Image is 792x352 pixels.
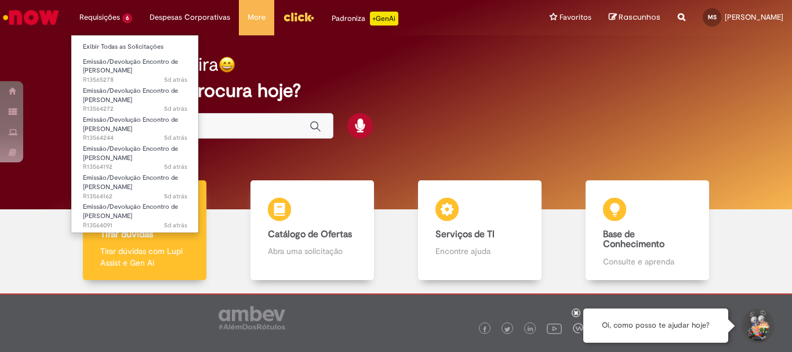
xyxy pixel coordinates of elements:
[435,228,495,240] b: Serviços de TI
[564,180,731,281] a: Base de Conhecimento Consulte e aprenda
[83,202,178,220] span: Emissão/Devolução Encontro de [PERSON_NAME]
[725,12,783,22] span: [PERSON_NAME]
[71,172,199,197] a: Aberto R13564162 : Emissão/Devolução Encontro de Contas Fornecedor
[228,180,396,281] a: Catálogo de Ofertas Abra uma solicitação
[79,12,120,23] span: Requisições
[122,13,132,23] span: 6
[82,81,710,101] h2: O que você procura hoje?
[164,104,187,113] time: 24/09/2025 17:03:39
[547,321,562,336] img: logo_footer_youtube.png
[164,162,187,171] span: 5d atrás
[83,144,178,162] span: Emissão/Devolução Encontro de [PERSON_NAME]
[482,326,488,332] img: logo_footer_facebook.png
[268,228,352,240] b: Catálogo de Ofertas
[219,306,285,329] img: logo_footer_ambev_rotulo_gray.png
[100,228,153,240] b: Tirar dúvidas
[560,12,591,23] span: Favoritos
[71,85,199,110] a: Aberto R13564272 : Emissão/Devolução Encontro de Contas Fornecedor
[71,56,199,81] a: Aberto R13565278 : Emissão/Devolução Encontro de Contas Fornecedor
[435,245,524,257] p: Encontre ajuda
[283,8,314,26] img: click_logo_yellow_360x200.png
[150,12,230,23] span: Despesas Corporativas
[83,115,178,133] span: Emissão/Devolução Encontro de [PERSON_NAME]
[583,309,728,343] div: Oi, como posso te ajudar hoje?
[603,256,691,267] p: Consulte e aprenda
[100,245,188,268] p: Tirar dúvidas com Lupi Assist e Gen Ai
[573,323,583,333] img: logo_footer_workplace.png
[164,221,187,230] span: 5d atrás
[164,133,187,142] span: 5d atrás
[71,35,199,233] ul: Requisições
[164,221,187,230] time: 24/09/2025 16:34:54
[83,57,178,75] span: Emissão/Devolução Encontro de [PERSON_NAME]
[332,12,398,26] div: Padroniza
[708,13,717,21] span: MS
[603,228,664,251] b: Base de Conhecimento
[164,192,187,201] time: 24/09/2025 16:46:09
[528,326,533,333] img: logo_footer_linkedin.png
[504,326,510,332] img: logo_footer_twitter.png
[396,180,564,281] a: Serviços de TI Encontre ajuda
[83,221,187,230] span: R13564091
[164,104,187,113] span: 5d atrás
[83,133,187,143] span: R13564244
[268,245,356,257] p: Abra uma solicitação
[164,192,187,201] span: 5d atrás
[71,41,199,53] a: Exibir Todas as Solicitações
[248,12,266,23] span: More
[83,75,187,85] span: R13565278
[71,143,199,168] a: Aberto R13564192 : Emissão/Devolução Encontro de Contas Fornecedor
[83,86,178,104] span: Emissão/Devolução Encontro de [PERSON_NAME]
[370,12,398,26] p: +GenAi
[61,180,228,281] a: Tirar dúvidas Tirar dúvidas com Lupi Assist e Gen Ai
[71,114,199,139] a: Aberto R13564244 : Emissão/Devolução Encontro de Contas Fornecedor
[164,75,187,84] span: 5d atrás
[740,309,775,343] button: Iniciar Conversa de Suporte
[83,173,178,191] span: Emissão/Devolução Encontro de [PERSON_NAME]
[83,192,187,201] span: R13564162
[83,162,187,172] span: R13564192
[619,12,660,23] span: Rascunhos
[219,56,235,73] img: happy-face.png
[83,104,187,114] span: R13564272
[164,133,187,142] time: 24/09/2025 16:58:30
[164,162,187,171] time: 24/09/2025 16:50:56
[609,12,660,23] a: Rascunhos
[1,6,61,29] img: ServiceNow
[71,201,199,226] a: Aberto R13564091 : Emissão/Devolução Encontro de Contas Fornecedor
[164,75,187,84] time: 25/09/2025 09:06:13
